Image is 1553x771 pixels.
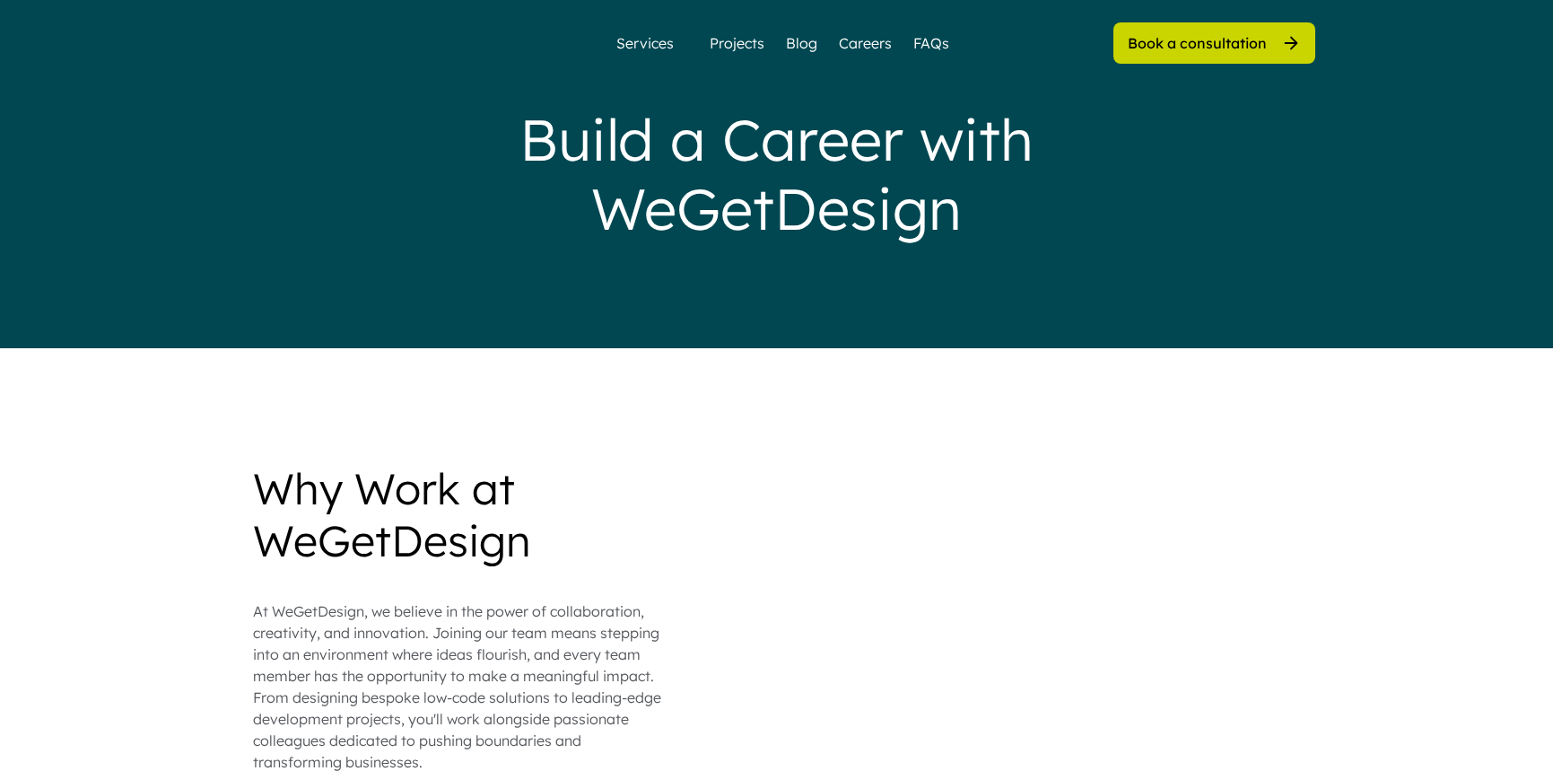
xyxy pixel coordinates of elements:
[913,32,949,54] a: FAQs
[1128,33,1267,53] div: Book a consultation
[239,27,440,59] img: yH5BAEAAAAALAAAAAABAAEAAAIBRAA7
[786,32,817,54] a: Blog
[253,463,666,566] div: Why Work at WeGetDesign
[418,105,1136,243] div: Build a Career with WeGetDesign
[839,32,892,54] a: Careers
[609,36,681,50] div: Services
[710,32,764,54] a: Projects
